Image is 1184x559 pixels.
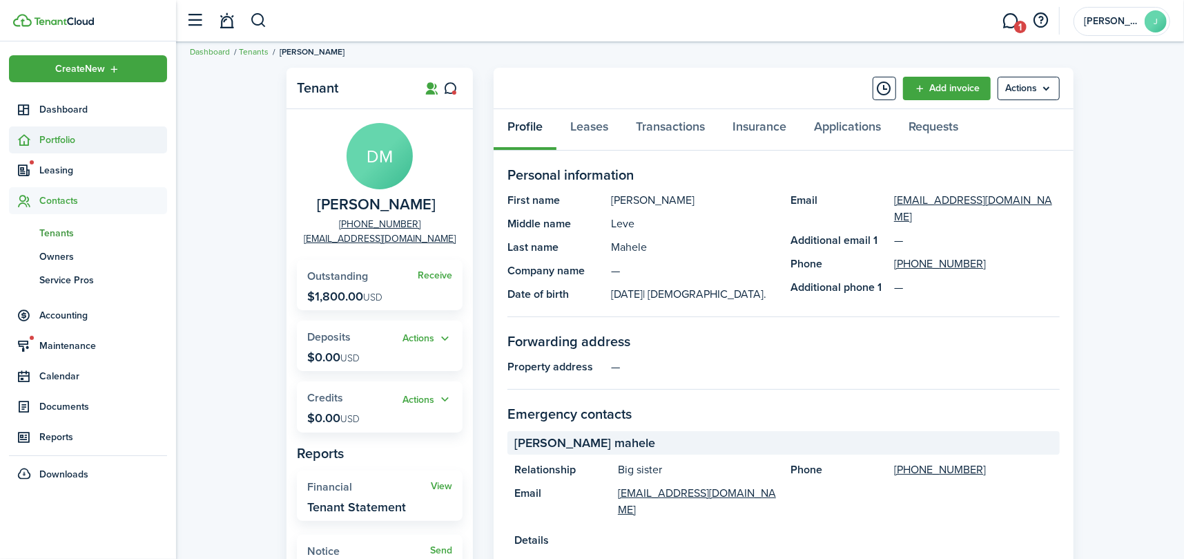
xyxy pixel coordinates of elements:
[39,163,167,178] span: Leasing
[297,80,407,96] panel-main-title: Tenant
[507,359,604,375] panel-main-title: Property address
[1145,10,1167,32] avatar-text: J
[402,392,452,408] button: Open menu
[611,239,777,256] panel-main-description: Mahele
[790,192,887,225] panel-main-title: Email
[894,462,986,478] a: [PHONE_NUMBER]
[9,221,167,245] a: Tenants
[307,500,406,514] widget-stats-description: Tenant Statement
[304,231,456,246] a: [EMAIL_ADDRESS][DOMAIN_NAME]
[514,462,611,478] panel-main-title: Relationship
[719,109,800,151] a: Insurance
[622,109,719,151] a: Transactions
[39,102,167,117] span: Dashboard
[39,193,167,208] span: Contacts
[402,392,452,408] button: Actions
[507,239,604,256] panel-main-title: Last name
[611,359,1060,375] panel-main-description: —
[507,164,1060,185] panel-main-section-title: Personal information
[507,192,604,209] panel-main-title: First name
[556,109,622,151] a: Leases
[39,430,167,444] span: Reports
[214,3,240,39] a: Notifications
[56,64,106,74] span: Create New
[307,268,368,284] span: Outstanding
[340,412,360,426] span: USD
[611,286,777,303] panel-main-description: [DATE]
[402,331,452,347] button: Open menu
[514,434,655,453] span: [PERSON_NAME] mahele
[903,77,991,100] a: Add invoice
[13,14,32,27] img: TenantCloud
[39,226,167,240] span: Tenants
[39,339,167,353] span: Maintenance
[39,399,167,414] span: Documents
[800,109,895,151] a: Applications
[363,290,382,305] span: USD
[507,263,604,279] panel-main-title: Company name
[998,77,1060,100] button: Open menu
[9,55,167,82] button: Open menu
[39,308,167,323] span: Accounting
[611,192,777,209] panel-main-description: [PERSON_NAME]
[894,256,986,272] a: [PHONE_NUMBER]
[894,192,1060,225] a: [EMAIL_ADDRESS][DOMAIN_NAME]
[507,216,604,232] panel-main-title: Middle name
[514,485,611,518] panel-main-title: Email
[998,3,1024,39] a: Messaging
[9,268,167,292] a: Service Pros
[39,249,167,264] span: Owners
[9,245,167,268] a: Owners
[307,411,360,425] p: $0.00
[431,481,452,492] a: View
[790,232,887,249] panel-main-title: Additional email 1
[307,481,431,493] widget-stats-title: Financial
[9,96,167,123] a: Dashboard
[1029,9,1053,32] button: Open resource center
[618,485,777,518] a: [EMAIL_ADDRESS][DOMAIN_NAME]
[280,46,344,58] span: [PERSON_NAME]
[430,545,452,556] a: Send
[507,331,1060,352] panel-main-section-title: Forwarding address
[39,133,167,147] span: Portfolio
[611,263,777,279] panel-main-description: —
[998,77,1060,100] menu-btn: Actions
[790,279,887,296] panel-main-title: Additional phone 1
[307,329,351,345] span: Deposits
[39,369,167,383] span: Calendar
[39,467,88,482] span: Downloads
[873,77,896,100] button: Timeline
[39,273,167,287] span: Service Pros
[340,351,360,366] span: USD
[507,286,604,303] panel-main-title: Date of birth
[611,216,777,232] panel-main-description: Leve
[239,46,269,58] a: Tenants
[507,404,1060,424] panel-main-section-title: Emergency contacts
[895,109,972,151] a: Requests
[190,46,230,58] a: Dashboard
[307,290,382,303] p: $1,800.00
[418,270,452,281] a: Receive
[339,217,420,231] a: [PHONE_NUMBER]
[9,424,167,451] a: Reports
[307,390,343,406] span: Credits
[34,17,94,26] img: TenantCloud
[643,286,766,302] span: | [DEMOGRAPHIC_DATA].
[1014,21,1027,33] span: 1
[317,196,436,214] span: Daniel Mahele
[307,350,360,364] p: $0.00
[618,462,777,478] panel-main-description: Big sister
[250,9,267,32] button: Search
[297,443,463,464] panel-main-subtitle: Reports
[402,331,452,347] button: Actions
[182,8,208,34] button: Open sidebar
[307,545,430,558] widget-stats-title: Notice
[790,462,887,478] panel-main-title: Phone
[790,256,887,272] panel-main-title: Phone
[1084,17,1139,26] span: Joe
[347,123,413,189] avatar-text: DM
